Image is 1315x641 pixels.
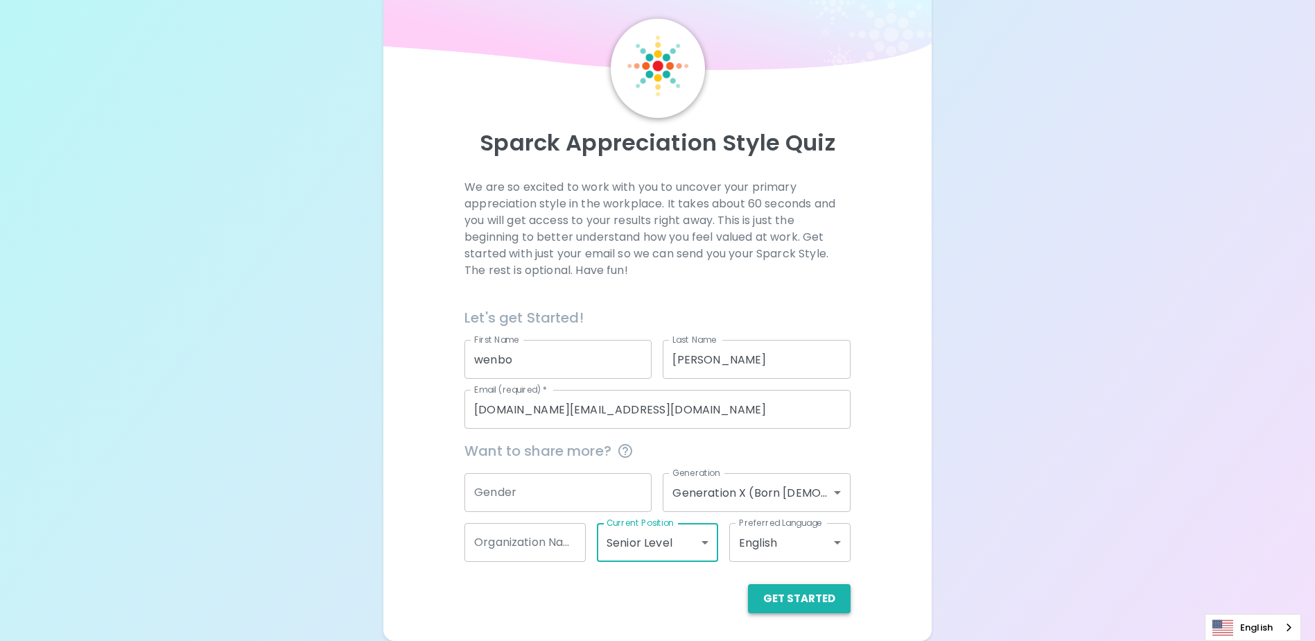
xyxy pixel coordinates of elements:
div: Language [1205,614,1301,641]
a: English [1205,615,1300,640]
aside: Language selected: English [1205,614,1301,641]
label: Email (required) [474,384,548,395]
label: Current Position [607,517,674,529]
label: First Name [474,334,519,345]
img: Sparck Logo [627,35,688,96]
label: Last Name [672,334,716,345]
svg: This information is completely confidential and only used for aggregated appreciation studies at ... [617,443,634,459]
label: Generation [672,467,720,479]
div: Generation X (Born [DEMOGRAPHIC_DATA] - [DEMOGRAPHIC_DATA]) [663,473,850,512]
div: English [729,523,851,562]
p: We are so excited to work with you to uncover your primary appreciation style in the workplace. I... [464,179,851,279]
button: Get Started [748,584,851,613]
label: Preferred Language [739,517,822,529]
p: Sparck Appreciation Style Quiz [400,129,914,157]
span: Want to share more? [464,440,851,462]
div: Senior Level [597,523,718,562]
h6: Let's get Started! [464,307,851,329]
